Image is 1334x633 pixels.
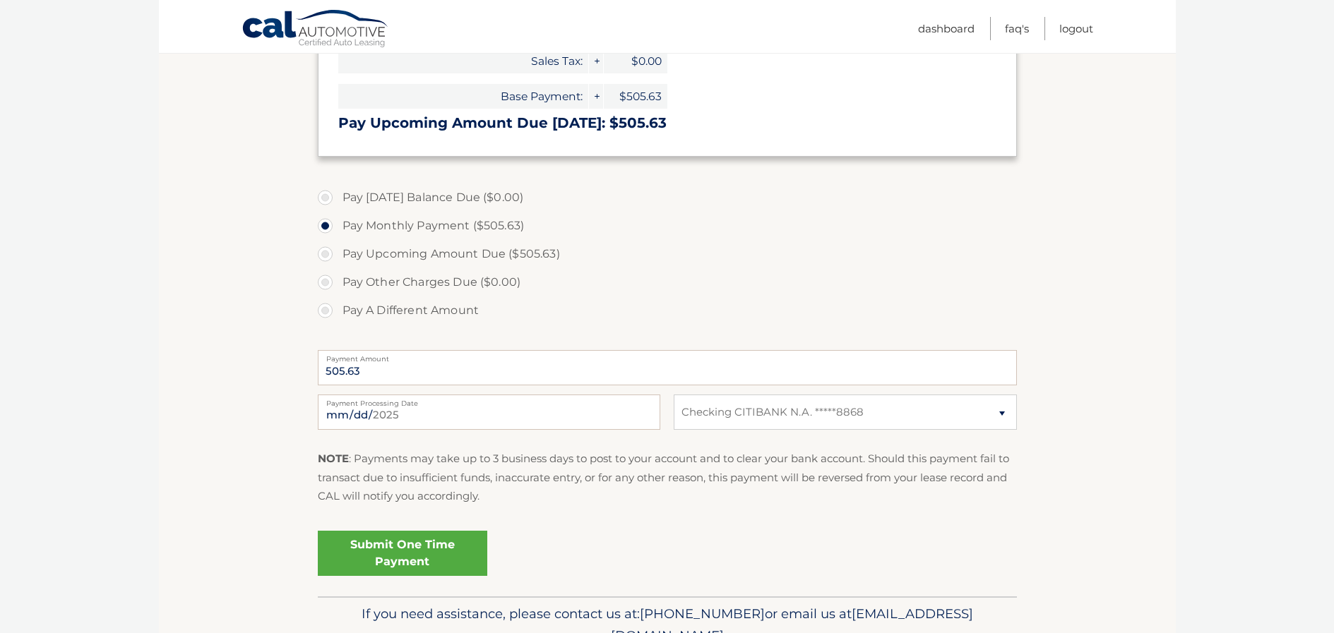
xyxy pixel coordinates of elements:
span: Sales Tax: [338,49,588,73]
span: $0.00 [604,49,667,73]
span: + [589,84,603,109]
a: Submit One Time Payment [318,531,487,576]
strong: NOTE [318,452,349,465]
label: Pay Monthly Payment ($505.63) [318,212,1017,240]
label: Pay A Different Amount [318,296,1017,325]
span: + [589,49,603,73]
h3: Pay Upcoming Amount Due [DATE]: $505.63 [338,114,996,132]
label: Payment Processing Date [318,394,660,406]
a: Cal Automotive [242,9,390,50]
p: : Payments may take up to 3 business days to post to your account and to clear your bank account.... [318,450,1017,505]
a: FAQ's [1005,17,1029,40]
input: Payment Date [318,394,660,430]
label: Payment Amount [318,350,1017,361]
a: Dashboard [918,17,975,40]
span: $505.63 [604,84,667,109]
label: Pay Upcoming Amount Due ($505.63) [318,240,1017,268]
span: [PHONE_NUMBER] [640,605,765,622]
label: Pay [DATE] Balance Due ($0.00) [318,183,1017,212]
span: Base Payment: [338,84,588,109]
label: Pay Other Charges Due ($0.00) [318,268,1017,296]
a: Logout [1059,17,1093,40]
input: Payment Amount [318,350,1017,385]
